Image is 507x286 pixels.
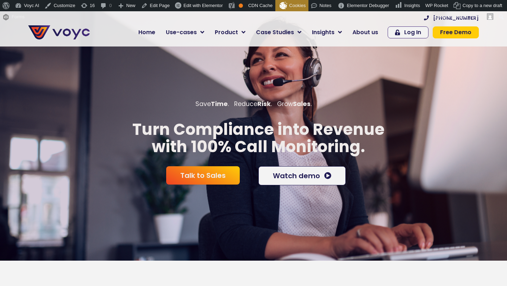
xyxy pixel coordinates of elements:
span: Free Demo [440,30,471,35]
span: Edit with Elementor [183,3,223,8]
span: Use-cases [166,28,197,37]
img: voyc-full-logo [28,25,90,39]
span: [PERSON_NAME] [447,14,485,19]
span: Forms [12,11,25,23]
b: Risk [257,100,271,108]
b: Sales [293,100,311,108]
a: Use-cases [161,25,209,39]
a: Home [133,25,161,39]
span: About us [352,28,378,37]
a: Insights [307,25,347,39]
a: Log In [388,26,428,38]
span: Log In [404,30,421,35]
span: Talk to Sales [180,172,226,179]
span: Insights [312,28,334,37]
a: Watch demo [258,166,346,185]
a: Product [209,25,251,39]
a: Free Demo [433,26,479,38]
p: Turn Compliance into Revenue with 100% Call Monitoring. [25,121,492,156]
a: Howdy, [430,11,496,23]
span: Product [215,28,238,37]
a: [PHONE_NUMBER] [424,15,479,20]
div: OK [239,4,243,8]
b: Time [211,100,228,108]
a: About us [347,25,383,39]
span: Home [138,28,155,37]
p: Save . Reduce . Grow . [25,99,482,108]
a: Case Studies [251,25,307,39]
a: Talk to Sales [166,166,240,185]
span: Watch demo [273,172,320,179]
span: Case Studies [256,28,294,37]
